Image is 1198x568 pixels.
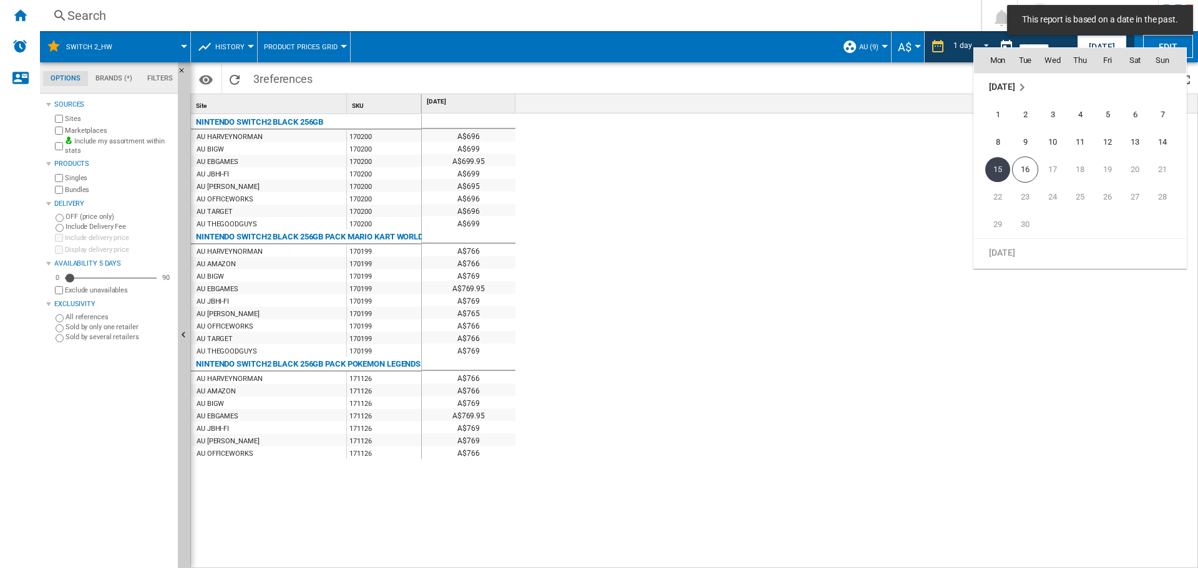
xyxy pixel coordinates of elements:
span: 15 [985,157,1010,182]
span: 16 [1012,156,1038,183]
td: Tuesday September 23 2025 [1011,183,1039,211]
span: 7 [1150,102,1175,127]
td: Saturday September 6 2025 [1121,101,1149,128]
span: 4 [1068,102,1093,127]
th: Sun [1149,48,1186,73]
td: Sunday September 28 2025 [1149,183,1186,211]
td: Tuesday September 9 2025 [1011,128,1039,156]
th: Thu [1066,48,1094,73]
span: 8 [985,130,1010,155]
span: 12 [1095,130,1120,155]
td: Friday September 12 2025 [1094,128,1121,156]
td: Sunday September 14 2025 [1149,128,1186,156]
td: Saturday September 20 2025 [1121,156,1149,183]
td: September 2025 [974,73,1186,101]
td: Thursday September 11 2025 [1066,128,1094,156]
span: [DATE] [989,82,1015,92]
td: Friday September 26 2025 [1094,183,1121,211]
tr: Week 1 [974,101,1186,128]
td: Wednesday September 17 2025 [1039,156,1066,183]
span: 6 [1123,102,1147,127]
th: Tue [1011,48,1039,73]
th: Sat [1121,48,1149,73]
span: [DATE] [989,247,1015,257]
span: 13 [1123,130,1147,155]
tr: Week undefined [974,73,1186,101]
td: Tuesday September 30 2025 [1011,211,1039,239]
td: Thursday September 18 2025 [1066,156,1094,183]
th: Mon [974,48,1011,73]
span: 11 [1068,130,1093,155]
span: 1 [985,102,1010,127]
tr: Week 3 [974,156,1186,183]
td: Wednesday September 3 2025 [1039,101,1066,128]
td: Monday September 22 2025 [974,183,1011,211]
td: Monday September 8 2025 [974,128,1011,156]
td: Monday September 29 2025 [974,211,1011,239]
tr: Week undefined [974,238,1186,266]
span: 14 [1150,130,1175,155]
span: 9 [1013,130,1038,155]
th: Fri [1094,48,1121,73]
td: Monday September 1 2025 [974,101,1011,128]
td: Friday September 5 2025 [1094,101,1121,128]
span: 2 [1013,102,1038,127]
td: Sunday September 7 2025 [1149,101,1186,128]
td: Tuesday September 16 2025 [1011,156,1039,183]
td: Friday September 19 2025 [1094,156,1121,183]
span: 10 [1040,130,1065,155]
td: Thursday September 4 2025 [1066,101,1094,128]
td: Tuesday September 2 2025 [1011,101,1039,128]
td: Wednesday September 10 2025 [1039,128,1066,156]
td: Saturday September 27 2025 [1121,183,1149,211]
span: This report is based on a date in the past. [1018,14,1182,26]
tr: Week 5 [974,211,1186,239]
span: 3 [1040,102,1065,127]
td: Saturday September 13 2025 [1121,128,1149,156]
td: Monday September 15 2025 [974,156,1011,183]
td: Thursday September 25 2025 [1066,183,1094,211]
md-calendar: Calendar [974,48,1186,268]
td: Wednesday September 24 2025 [1039,183,1066,211]
td: Sunday September 21 2025 [1149,156,1186,183]
th: Wed [1039,48,1066,73]
tr: Week 4 [974,183,1186,211]
tr: Week 2 [974,128,1186,156]
span: 5 [1095,102,1120,127]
